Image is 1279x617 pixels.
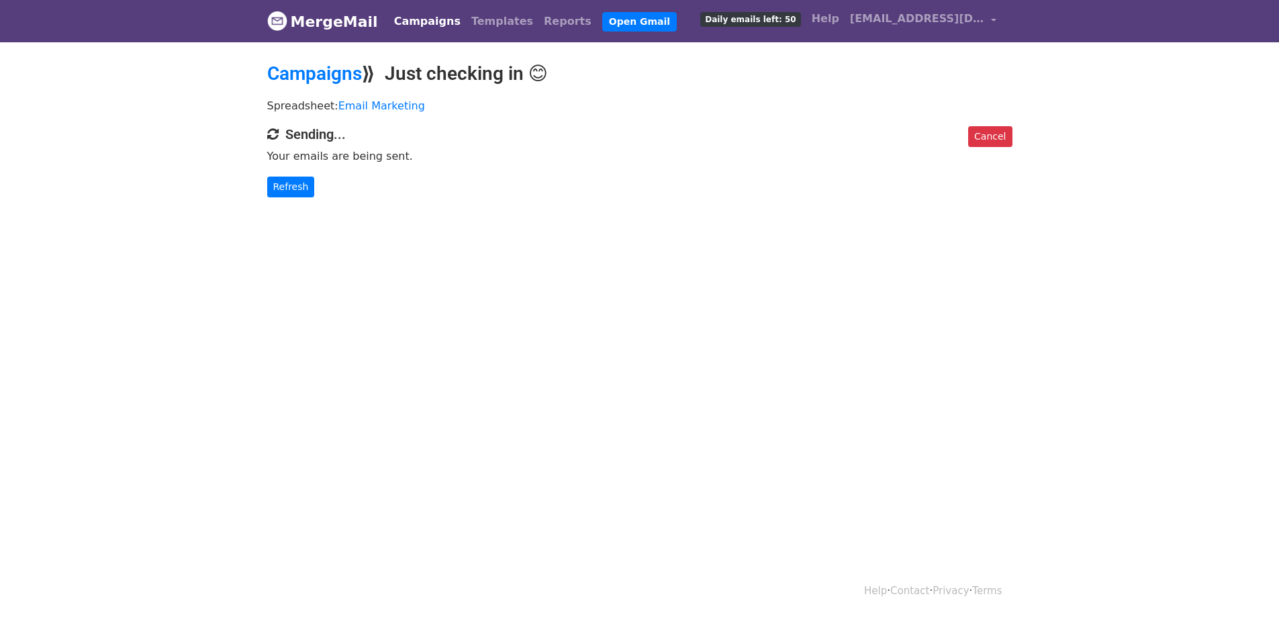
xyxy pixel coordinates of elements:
span: Daily emails left: 50 [700,12,800,27]
a: Refresh [267,177,315,197]
a: Templates [466,8,538,35]
a: Campaigns [389,8,466,35]
a: Privacy [933,585,969,597]
img: MergeMail logo [267,11,287,31]
a: [EMAIL_ADDRESS][DOMAIN_NAME] [845,5,1002,37]
a: Cancel [968,126,1012,147]
a: Reports [538,8,597,35]
a: Daily emails left: 50 [695,5,806,32]
a: Contact [890,585,929,597]
a: Campaigns [267,62,362,85]
a: Help [806,5,845,32]
p: Your emails are being sent. [267,149,1012,163]
h2: ⟫ Just checking in 😊 [267,62,1012,85]
a: Terms [972,585,1002,597]
a: MergeMail [267,7,378,36]
p: Spreadsheet: [267,99,1012,113]
a: Help [864,585,887,597]
span: [EMAIL_ADDRESS][DOMAIN_NAME] [850,11,984,27]
h4: Sending... [267,126,1012,142]
a: Email Marketing [338,99,425,112]
a: Open Gmail [602,12,677,32]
